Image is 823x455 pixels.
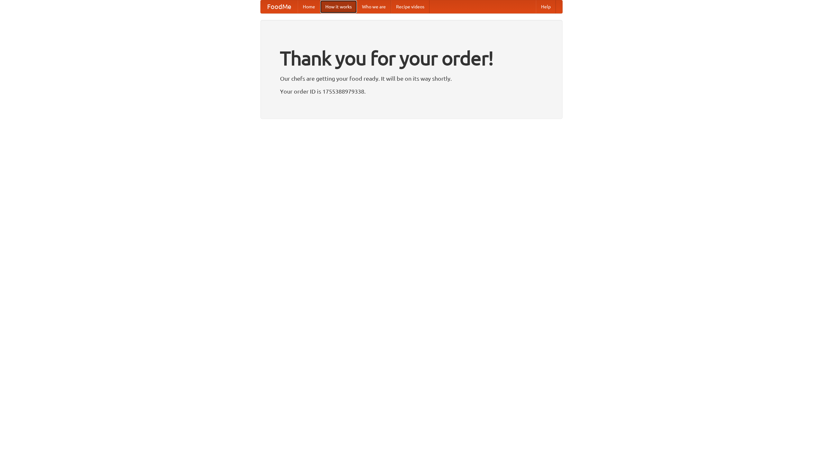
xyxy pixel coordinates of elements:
[280,74,543,83] p: Our chefs are getting your food ready. It will be on its way shortly.
[298,0,320,13] a: Home
[280,86,543,96] p: Your order ID is 1755388979338.
[261,0,298,13] a: FoodMe
[320,0,357,13] a: How it works
[536,0,556,13] a: Help
[280,43,543,74] h1: Thank you for your order!
[391,0,430,13] a: Recipe videos
[357,0,391,13] a: Who we are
